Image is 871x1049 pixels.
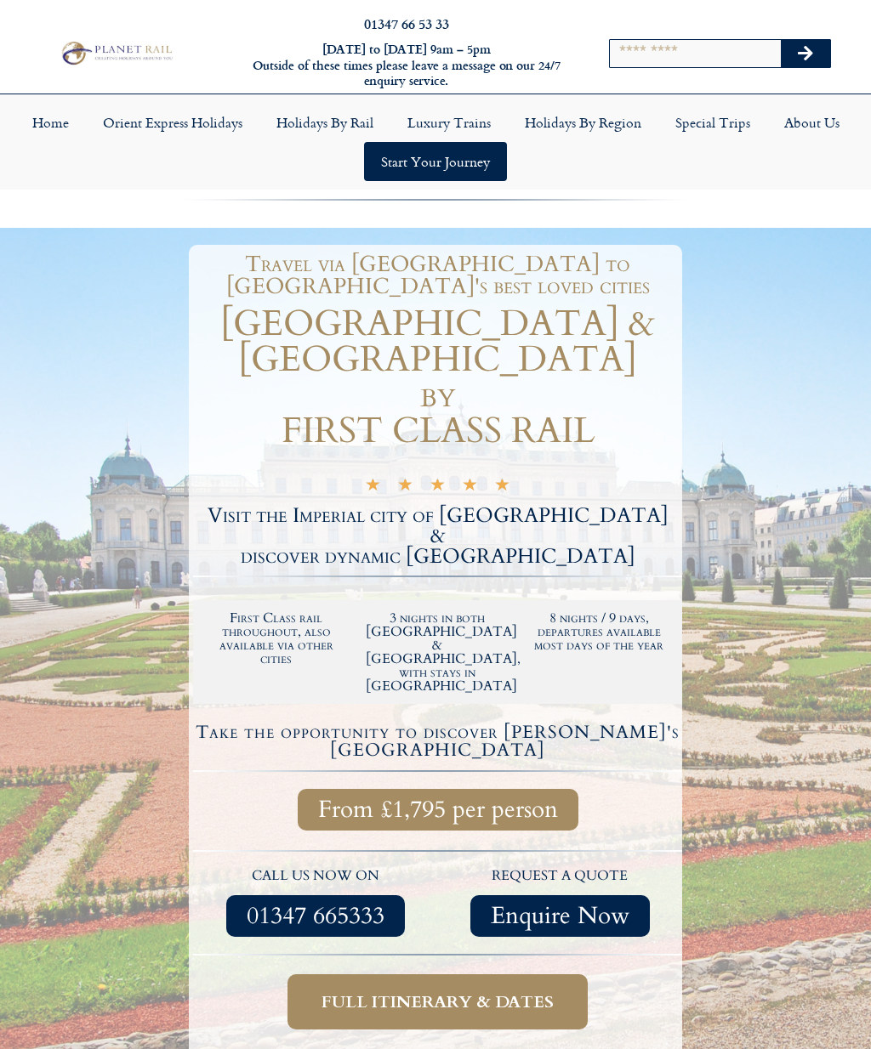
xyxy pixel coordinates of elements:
a: Holidays by Rail [259,103,390,142]
span: Enquire Now [491,905,629,927]
nav: Menu [9,103,862,181]
a: Start your Journey [364,142,507,181]
a: Orient Express Holidays [86,103,259,142]
i: ★ [462,479,478,496]
i: ★ [397,479,413,496]
a: 01347 665333 [226,895,405,937]
a: 01347 66 53 33 [364,14,449,33]
div: 5/5 [365,477,510,496]
span: Travel via [GEOGRAPHIC_DATA] to [GEOGRAPHIC_DATA]'s best loved cities [226,249,650,301]
i: ★ [494,479,510,496]
h6: [DATE] to [DATE] 9am – 5pm Outside of these times please leave a message on our 24/7 enquiry serv... [236,42,577,89]
i: ★ [365,479,381,496]
h2: 3 nights in both [GEOGRAPHIC_DATA] & [GEOGRAPHIC_DATA], with stays in [GEOGRAPHIC_DATA] [366,611,510,693]
span: Full itinerary & dates [322,991,554,1012]
span: 01347 665333 [247,905,384,927]
h2: First Class rail throughout, also available via other cities [204,611,349,666]
p: request a quote [447,865,675,887]
img: Planet Rail Train Holidays Logo [57,39,175,68]
button: Search [781,40,830,67]
i: ★ [430,479,446,496]
a: Holidays by Region [508,103,658,142]
h2: Visit the Imperial city of [GEOGRAPHIC_DATA] & discover dynamic [GEOGRAPHIC_DATA] [193,506,682,567]
h4: Take the opportunity to discover [PERSON_NAME]'s [GEOGRAPHIC_DATA] [196,723,680,759]
a: Full itinerary & dates [287,974,588,1029]
p: call us now on [202,865,430,887]
a: Home [15,103,86,142]
a: Luxury Trains [390,103,508,142]
h2: 8 nights / 9 days, departures available most days of the year [527,611,671,652]
span: From £1,795 per person [318,799,558,820]
a: From £1,795 per person [298,789,578,831]
h1: [GEOGRAPHIC_DATA] & [GEOGRAPHIC_DATA] by FIRST CLASS RAIL [193,306,682,449]
a: Enquire Now [470,895,650,937]
a: About Us [767,103,857,142]
a: Special Trips [658,103,767,142]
